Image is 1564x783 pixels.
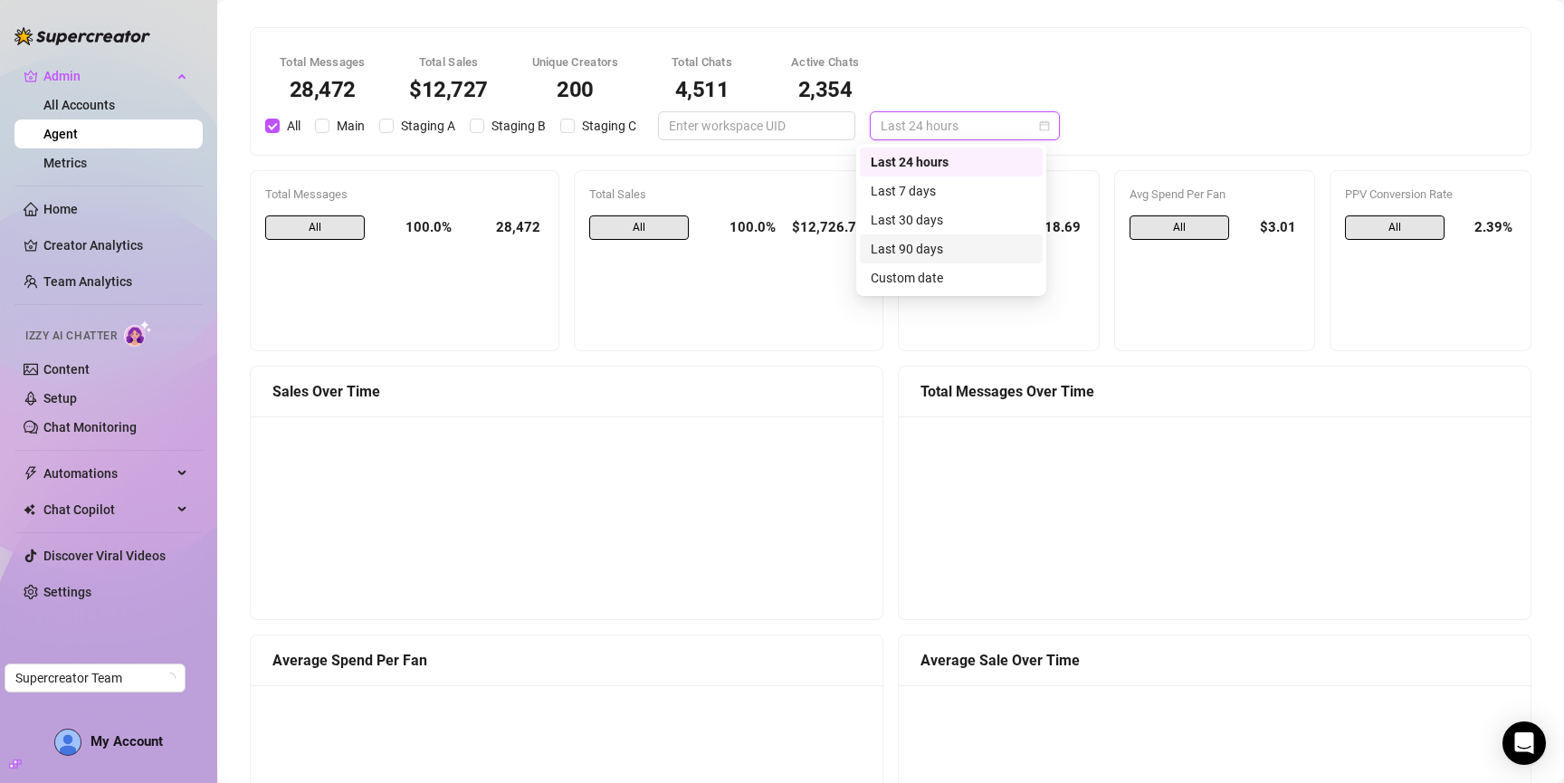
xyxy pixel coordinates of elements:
[55,730,81,755] img: AD_cMMTxCeTpmN1d5MnKJ1j-_uXZCpTKapSSqNGg4PyXtR_tCW7gZXTNmFz2tpVv9LSyNV7ff1CaS4f4q0HLYKULQOwoM5GQR...
[280,79,366,100] div: 28,472
[532,53,619,72] div: Unique Creators
[589,186,868,204] div: Total Sales
[280,53,366,72] div: Total Messages
[871,268,1032,288] div: Custom date
[280,116,308,136] span: All
[272,649,861,672] div: Average Spend Per Fan
[43,62,172,91] span: Admin
[15,664,175,692] span: Supercreator Team
[920,649,1509,672] div: Average Sale Over Time
[165,673,176,683] span: loading
[43,274,132,289] a: Team Analytics
[9,758,22,770] span: build
[484,116,553,136] span: Staging B
[881,112,1049,139] span: Last 24 hours
[663,53,742,72] div: Total Chats
[920,380,1509,403] div: Total Messages Over Time
[24,503,35,516] img: Chat Copilot
[1345,186,1516,204] div: PPV Conversion Rate
[43,585,91,599] a: Settings
[589,215,689,241] span: All
[24,466,38,481] span: thunderbolt
[265,186,544,204] div: Total Messages
[1459,215,1516,241] div: 2.39%
[860,234,1043,263] div: Last 90 days
[329,116,372,136] span: Main
[409,79,489,100] div: $12,727
[1027,215,1084,241] div: $18.69
[394,116,463,136] span: Staging A
[43,202,78,216] a: Home
[860,263,1043,292] div: Custom date
[409,53,489,72] div: Total Sales
[43,231,188,260] a: Creator Analytics
[14,27,150,45] img: logo-BBDzfeDw.svg
[669,116,830,136] input: Enter workspace UID
[24,69,38,83] span: crown
[43,98,115,112] a: All Accounts
[43,420,137,434] a: Chat Monitoring
[1244,215,1301,241] div: $3.01
[43,495,172,524] span: Chat Copilot
[265,215,365,241] span: All
[860,177,1043,205] div: Last 7 days
[786,79,865,100] div: 2,354
[124,320,152,347] img: AI Chatter
[871,152,1032,172] div: Last 24 hours
[43,459,172,488] span: Automations
[43,156,87,170] a: Metrics
[91,733,163,750] span: My Account
[790,215,868,241] div: $12,726.74
[575,116,644,136] span: Staging C
[663,79,742,100] div: 4,511
[703,215,776,241] div: 100.0%
[1130,186,1301,204] div: Avg Spend Per Fan
[43,549,166,563] a: Discover Viral Videos
[1130,215,1229,241] span: All
[871,210,1032,230] div: Last 30 days
[860,148,1043,177] div: Last 24 hours
[871,239,1032,259] div: Last 90 days
[25,328,117,345] span: Izzy AI Chatter
[1502,721,1546,765] div: Open Intercom Messenger
[786,53,865,72] div: Active Chats
[43,391,77,406] a: Setup
[1345,215,1445,241] span: All
[43,362,90,377] a: Content
[532,79,619,100] div: 200
[860,205,1043,234] div: Last 30 days
[379,215,452,241] div: 100.0%
[1039,120,1050,131] span: calendar
[43,127,78,141] a: Agent
[466,215,544,241] div: 28,472
[871,181,1032,201] div: Last 7 days
[272,380,861,403] div: Sales Over Time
